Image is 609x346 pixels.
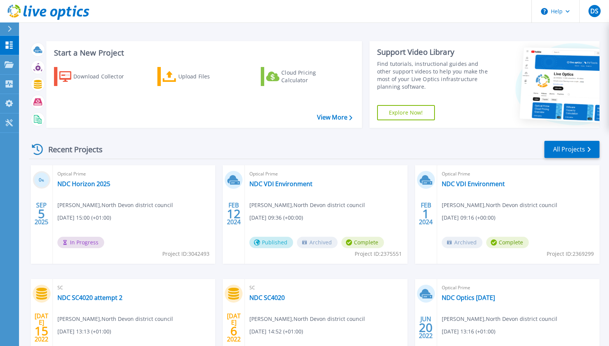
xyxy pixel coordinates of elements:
[227,314,241,341] div: [DATE] 2022
[57,201,173,209] span: [PERSON_NAME] , North Devon district council
[442,284,595,292] span: Optical Prime
[249,237,293,248] span: Published
[162,250,209,258] span: Project ID: 3042493
[341,237,384,248] span: Complete
[590,8,598,14] span: DS
[157,67,242,86] a: Upload Files
[35,328,48,334] span: 15
[57,284,211,292] span: SC
[34,200,49,228] div: SEP 2025
[33,176,51,185] h3: 0
[544,141,599,158] a: All Projects
[442,327,495,336] span: [DATE] 13:16 (+01:00)
[419,200,433,228] div: FEB 2024
[57,327,111,336] span: [DATE] 13:13 (+01:00)
[73,69,134,84] div: Download Collector
[297,237,338,248] span: Archived
[377,47,493,57] div: Support Video Library
[57,170,211,178] span: Optical Prime
[41,178,44,182] span: %
[227,200,241,228] div: FEB 2024
[249,327,303,336] span: [DATE] 14:52 (+01:00)
[57,214,111,222] span: [DATE] 15:00 (+01:00)
[442,170,595,178] span: Optical Prime
[57,180,110,188] a: NDC Horizon 2025
[547,250,594,258] span: Project ID: 2369299
[249,214,303,222] span: [DATE] 09:36 (+00:00)
[178,69,239,84] div: Upload Files
[261,67,346,86] a: Cloud Pricing Calculator
[249,315,365,323] span: [PERSON_NAME] , North Devon district council
[442,237,482,248] span: Archived
[419,314,433,341] div: JUN 2022
[227,210,241,217] span: 12
[419,324,433,331] span: 20
[355,250,402,258] span: Project ID: 2375551
[377,60,493,91] div: Find tutorials, instructional guides and other support videos to help you make the most of your L...
[486,237,529,248] span: Complete
[249,294,285,301] a: NDC SC4020
[281,69,342,84] div: Cloud Pricing Calculator
[422,210,429,217] span: 1
[442,315,557,323] span: [PERSON_NAME] , North Devon district council
[34,314,49,341] div: [DATE] 2022
[442,180,505,188] a: NDC VDI Environment
[377,105,435,120] a: Explore Now!
[57,237,104,248] span: In Progress
[57,294,122,301] a: NDC SC4020 attempt 2
[249,201,365,209] span: [PERSON_NAME] , North Devon district council
[442,214,495,222] span: [DATE] 09:16 (+00:00)
[57,315,173,323] span: [PERSON_NAME] , North Devon district council
[442,294,495,301] a: NDC Optics [DATE]
[54,49,352,57] h3: Start a New Project
[249,180,312,188] a: NDC VDI Environment
[38,210,45,217] span: 5
[29,140,113,159] div: Recent Projects
[249,284,403,292] span: SC
[249,170,403,178] span: Optical Prime
[317,114,352,121] a: View More
[54,67,139,86] a: Download Collector
[442,201,557,209] span: [PERSON_NAME] , North Devon district council
[230,328,237,334] span: 6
